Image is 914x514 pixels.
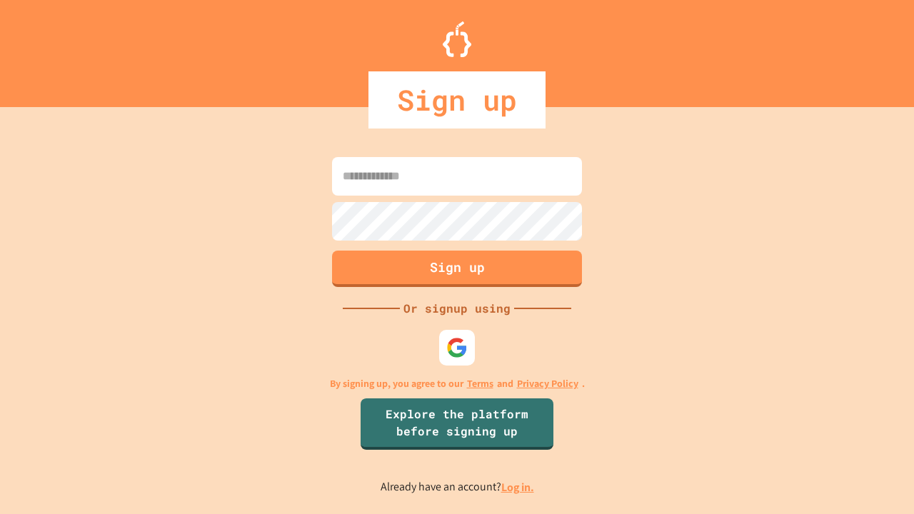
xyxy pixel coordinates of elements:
[443,21,471,57] img: Logo.svg
[446,337,468,358] img: google-icon.svg
[361,398,553,450] a: Explore the platform before signing up
[381,478,534,496] p: Already have an account?
[400,300,514,317] div: Or signup using
[467,376,493,391] a: Terms
[332,251,582,287] button: Sign up
[517,376,578,391] a: Privacy Policy
[501,480,534,495] a: Log in.
[330,376,585,391] p: By signing up, you agree to our and .
[368,71,546,128] div: Sign up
